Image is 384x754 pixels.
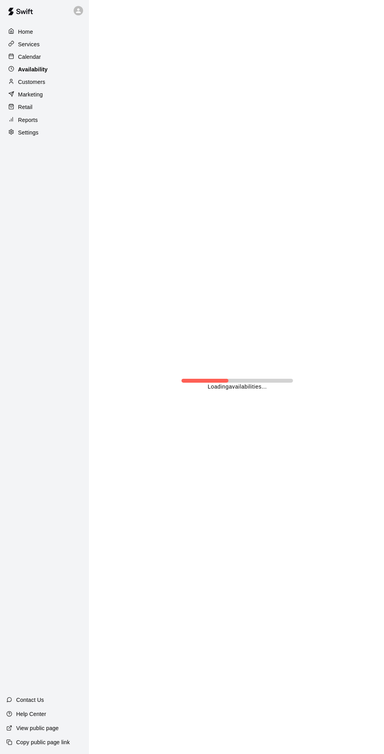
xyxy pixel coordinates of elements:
a: Retail [6,104,82,116]
p: Contact Us [16,696,44,704]
p: Copy public page link [16,738,69,746]
a: Availability [6,67,82,78]
p: Services [18,44,40,51]
p: Customers [18,81,45,89]
a: Marketing [6,92,82,104]
p: Marketing [18,94,43,102]
a: Home [6,29,82,41]
a: Calendar [6,54,82,66]
p: Home [18,31,33,39]
p: Help Center [16,710,46,718]
p: Settings [18,131,38,139]
p: View public page [16,724,58,732]
p: Calendar [18,56,41,64]
a: Settings [6,129,82,141]
p: Retail [18,106,33,114]
a: Reports [6,117,82,129]
p: Reports [18,119,38,127]
p: Loading availabilities ... [206,384,265,392]
p: Availability [18,69,47,76]
a: Customers [6,79,82,91]
a: Services [6,42,82,53]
